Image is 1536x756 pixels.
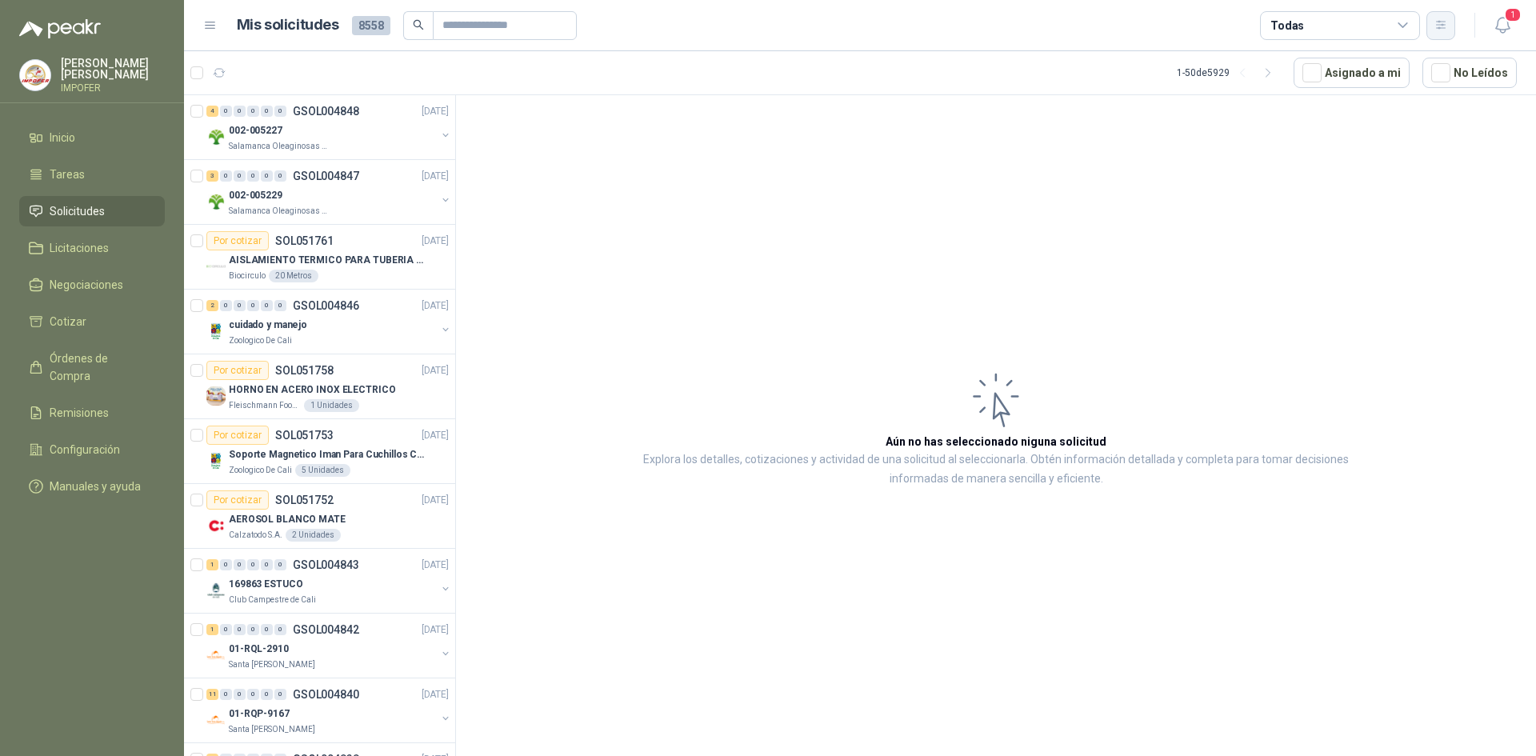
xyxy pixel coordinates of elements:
img: Company Logo [20,60,50,90]
p: SOL051758 [275,365,334,376]
p: Zoologico De Cali [229,334,292,347]
a: Por cotizarSOL051753[DATE] Company LogoSoporte Magnetico Iman Para Cuchillos Cocina 37.5 Cm De Lu... [184,419,455,484]
p: Fleischmann Foods S.A. [229,399,301,412]
p: [PERSON_NAME] [PERSON_NAME] [61,58,165,80]
div: 0 [247,300,259,311]
span: Solicitudes [50,202,105,220]
div: 0 [247,106,259,117]
div: 0 [274,624,286,635]
div: Por cotizar [206,426,269,445]
a: 2 0 0 0 0 0 GSOL004846[DATE] Company Logocuidado y manejoZoologico De Cali [206,296,452,347]
div: Todas [1270,17,1304,34]
span: 1 [1504,7,1522,22]
p: SOL051761 [275,235,334,246]
div: 0 [220,300,232,311]
div: Por cotizar [206,490,269,510]
img: Company Logo [206,192,226,211]
img: Company Logo [206,451,226,470]
span: Licitaciones [50,239,109,257]
div: 1 [206,559,218,570]
img: Company Logo [206,386,226,406]
div: 0 [274,106,286,117]
p: Club Campestre de Cali [229,594,316,606]
p: [DATE] [422,558,449,573]
p: SOL051752 [275,494,334,506]
img: Company Logo [206,710,226,730]
p: cuidado y manejo [229,318,307,333]
p: Calzatodo S.A. [229,529,282,542]
p: [DATE] [422,493,449,508]
a: Remisiones [19,398,165,428]
button: No Leídos [1422,58,1517,88]
div: 0 [274,300,286,311]
p: AEROSOL BLANCO MATE [229,512,346,527]
p: SOL051753 [275,430,334,441]
p: [DATE] [422,687,449,702]
p: [DATE] [422,298,449,314]
a: Por cotizarSOL051761[DATE] Company LogoAISLAMIENTO TERMICO PARA TUBERIA DE 8"Biocirculo20 Metros [184,225,455,290]
p: Santa [PERSON_NAME] [229,658,315,671]
div: 0 [247,170,259,182]
div: 2 Unidades [286,529,341,542]
p: GSOL004848 [293,106,359,117]
p: 002-005227 [229,123,282,138]
div: 0 [261,624,273,635]
img: Company Logo [206,516,226,535]
p: GSOL004846 [293,300,359,311]
a: 11 0 0 0 0 0 GSOL004840[DATE] Company Logo01-RQP-9167Santa [PERSON_NAME] [206,685,452,736]
div: 0 [220,170,232,182]
p: Salamanca Oleaginosas SAS [229,140,330,153]
div: 0 [220,559,232,570]
div: 20 Metros [269,270,318,282]
a: Solicitudes [19,196,165,226]
div: 0 [234,559,246,570]
a: 3 0 0 0 0 0 GSOL004847[DATE] Company Logo002-005229Salamanca Oleaginosas SAS [206,166,452,218]
p: Santa [PERSON_NAME] [229,723,315,736]
div: 0 [261,300,273,311]
p: Explora los detalles, cotizaciones y actividad de una solicitud al seleccionarla. Obtén informaci... [616,450,1376,489]
div: 0 [274,170,286,182]
div: 0 [247,559,259,570]
a: Tareas [19,159,165,190]
div: 0 [274,689,286,700]
button: 1 [1488,11,1517,40]
a: Cotizar [19,306,165,337]
div: 1 Unidades [304,399,359,412]
div: 5 Unidades [295,464,350,477]
a: Negociaciones [19,270,165,300]
a: Inicio [19,122,165,153]
img: Company Logo [206,257,226,276]
div: 0 [261,559,273,570]
p: GSOL004840 [293,689,359,700]
span: Tareas [50,166,85,183]
h1: Mis solicitudes [237,14,339,37]
a: Manuales y ayuda [19,471,165,502]
p: Biocirculo [229,270,266,282]
div: 0 [274,559,286,570]
p: 01-RQL-2910 [229,642,289,657]
p: AISLAMIENTO TERMICO PARA TUBERIA DE 8" [229,253,428,268]
div: 4 [206,106,218,117]
div: 0 [234,689,246,700]
p: HORNO EN ACERO INOX ELECTRICO [229,382,396,398]
p: [DATE] [422,234,449,249]
button: Asignado a mi [1294,58,1410,88]
p: Soporte Magnetico Iman Para Cuchillos Cocina 37.5 Cm De Lujo [229,447,428,462]
p: [DATE] [422,428,449,443]
div: 3 [206,170,218,182]
p: GSOL004842 [293,624,359,635]
a: 4 0 0 0 0 0 GSOL004848[DATE] Company Logo002-005227Salamanca Oleaginosas SAS [206,102,452,153]
div: 0 [247,689,259,700]
span: Remisiones [50,404,109,422]
span: search [413,19,424,30]
div: Por cotizar [206,361,269,380]
span: Órdenes de Compra [50,350,150,385]
a: 1 0 0 0 0 0 GSOL004842[DATE] Company Logo01-RQL-2910Santa [PERSON_NAME] [206,620,452,671]
div: 0 [234,624,246,635]
div: 0 [220,106,232,117]
img: Company Logo [206,646,226,665]
div: 0 [261,106,273,117]
div: 1 - 50 de 5929 [1177,60,1281,86]
div: 0 [220,689,232,700]
a: Por cotizarSOL051752[DATE] Company LogoAEROSOL BLANCO MATECalzatodo S.A.2 Unidades [184,484,455,549]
